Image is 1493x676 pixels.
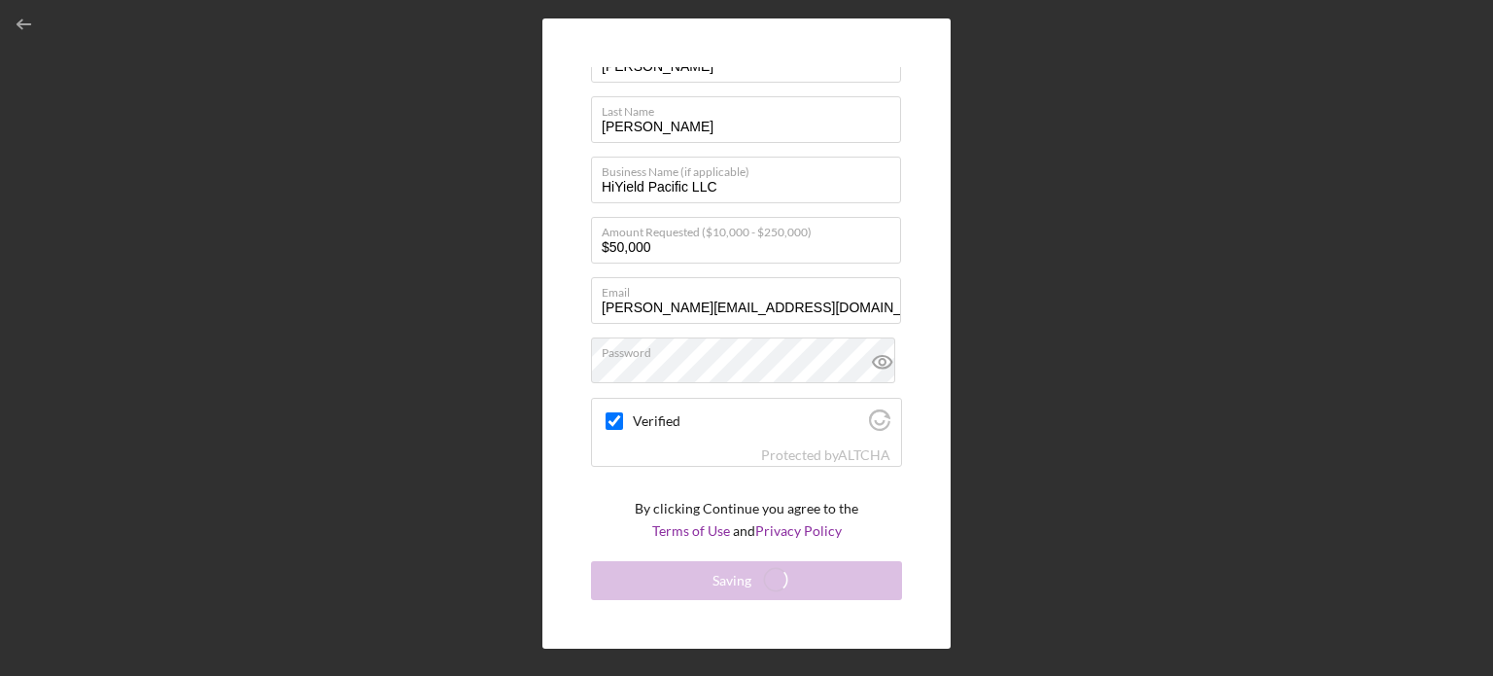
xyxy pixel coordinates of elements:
a: Terms of Use [652,522,730,539]
div: Protected by [761,447,890,463]
div: Saving [712,561,751,600]
label: Verified [633,413,863,429]
label: Amount Requested ($10,000 - $250,000) [602,218,901,239]
a: Privacy Policy [755,522,842,539]
a: Visit Altcha.org [869,417,890,434]
p: By clicking Continue you agree to the and [635,498,858,542]
label: Email [602,278,901,300]
button: Saving [591,561,902,600]
label: Last Name [602,97,901,119]
label: Password [602,338,901,360]
a: Visit Altcha.org [838,446,890,463]
label: Business Name (if applicable) [602,158,901,179]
